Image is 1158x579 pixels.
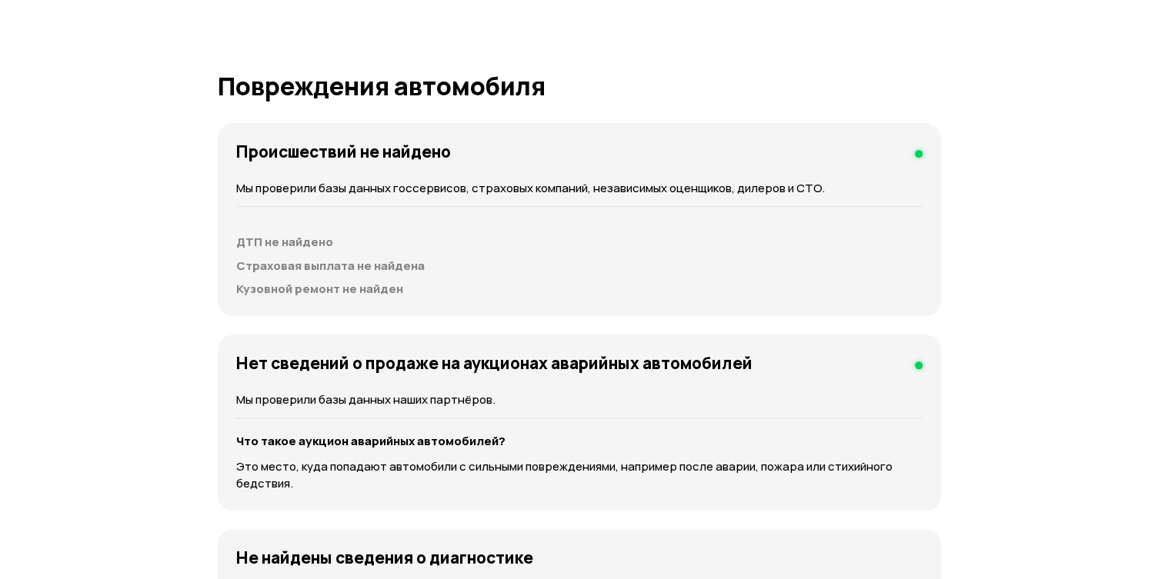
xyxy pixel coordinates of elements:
[218,72,941,100] h1: Повреждения автомобиля
[236,281,403,297] strong: Кузовной ремонт не найден
[236,234,333,250] strong: ДТП не найдено
[236,141,451,161] h4: Происшествий не найдено
[236,180,923,197] p: Мы проверили базы данных госсервисов, страховых компаний, независимых оценщиков, дилеров и СТО.
[236,547,533,567] h4: Не найдены сведения о диагностике
[236,433,506,449] strong: Что такое аукцион аварийных автомобилей?
[236,391,923,408] p: Мы проверили базы данных наших партнёров.
[236,353,753,373] h4: Нет сведений о продаже на аукционах аварийных автомобилей
[236,458,923,492] p: Это место, куда попадают автомобили с сильными повреждениями, например после аварии, пожара или с...
[236,258,425,274] strong: Страховая выплата не найдена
